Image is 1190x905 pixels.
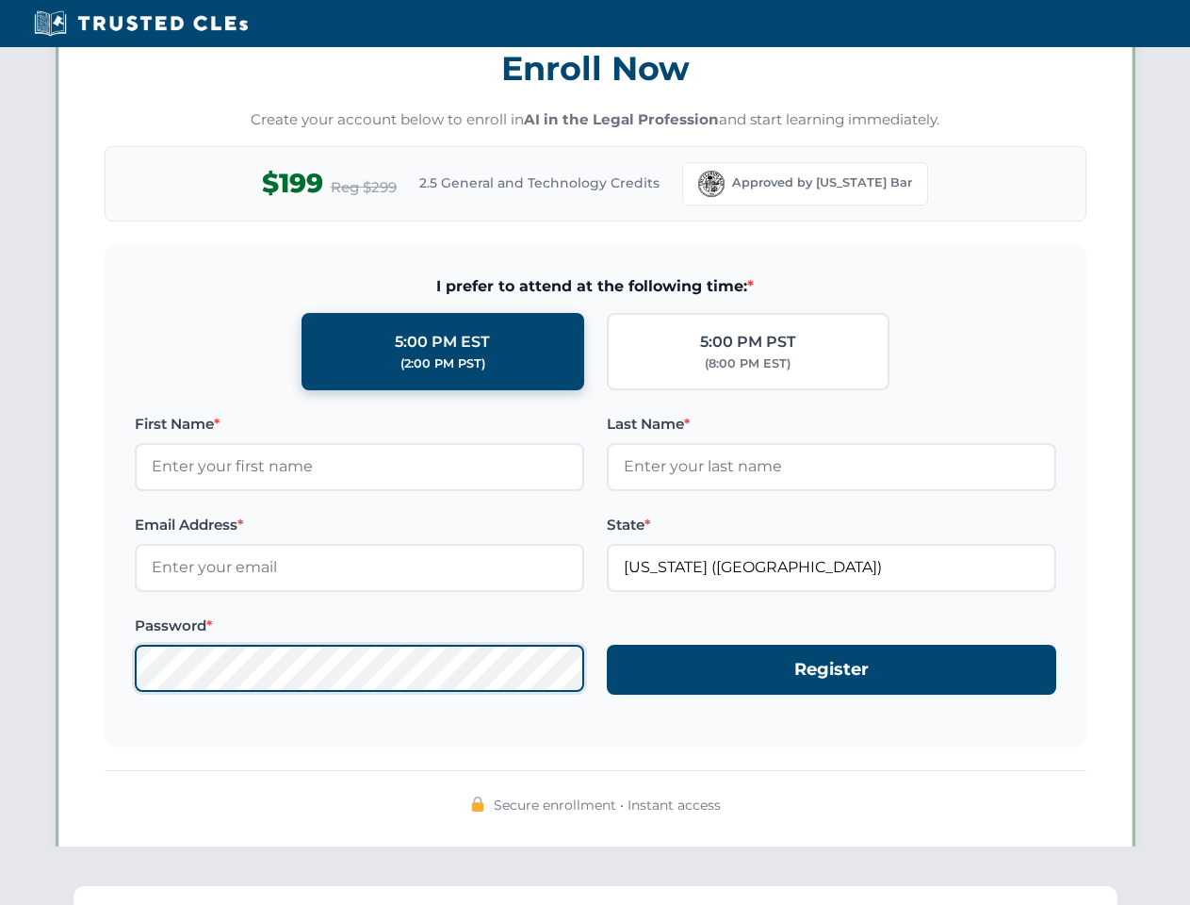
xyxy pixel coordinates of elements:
[607,413,1056,436] label: Last Name
[135,615,584,637] label: Password
[607,514,1056,536] label: State
[135,274,1056,299] span: I prefer to attend at the following time:
[524,110,719,128] strong: AI in the Legal Profession
[400,354,485,373] div: (2:00 PM PST)
[135,443,584,490] input: Enter your first name
[262,162,323,205] span: $199
[135,544,584,591] input: Enter your email
[470,797,485,812] img: 🔒
[105,109,1086,131] p: Create your account below to enroll in and start learning immediately.
[105,39,1086,98] h3: Enroll Now
[135,514,584,536] label: Email Address
[331,176,397,199] span: Reg $299
[28,9,253,38] img: Trusted CLEs
[607,645,1056,695] button: Register
[700,330,796,354] div: 5:00 PM PST
[419,173,660,193] span: 2.5 General and Technology Credits
[395,330,490,354] div: 5:00 PM EST
[607,544,1056,591] input: Florida (FL)
[698,171,725,197] img: Florida Bar
[705,354,791,373] div: (8:00 PM EST)
[607,443,1056,490] input: Enter your last name
[494,795,721,815] span: Secure enrollment • Instant access
[135,413,584,436] label: First Name
[732,173,912,192] span: Approved by [US_STATE] Bar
